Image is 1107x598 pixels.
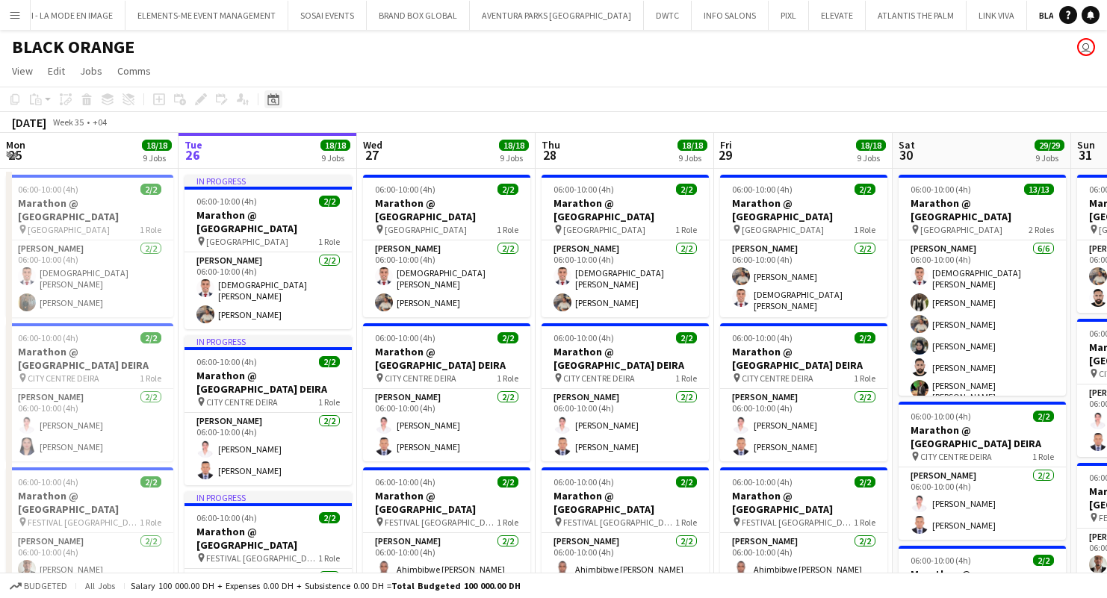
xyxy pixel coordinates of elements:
[855,476,875,488] span: 2/2
[140,373,161,384] span: 1 Role
[24,581,67,591] span: Budgeted
[542,175,709,317] div: 06:00-10:00 (4h)2/2Marathon @ [GEOGRAPHIC_DATA] [GEOGRAPHIC_DATA]1 Role[PERSON_NAME]2/206:00-10:0...
[720,175,887,317] app-job-card: 06:00-10:00 (4h)2/2Marathon @ [GEOGRAPHIC_DATA] [GEOGRAPHIC_DATA]1 Role[PERSON_NAME]2/206:00-10:0...
[553,184,614,195] span: 06:00-10:00 (4h)
[184,335,352,347] div: In progress
[497,373,518,384] span: 1 Role
[363,389,530,461] app-card-role: [PERSON_NAME]2/206:00-10:00 (4h)[PERSON_NAME][PERSON_NAME]
[6,240,173,317] app-card-role: [PERSON_NAME]2/206:00-10:00 (4h)[DEMOGRAPHIC_DATA][PERSON_NAME][PERSON_NAME]
[6,323,173,461] app-job-card: 06:00-10:00 (4h)2/2Marathon @ [GEOGRAPHIC_DATA] DEIRA CITY CENTRE DEIRA1 Role[PERSON_NAME]2/206:0...
[542,389,709,461] app-card-role: [PERSON_NAME]2/206:00-10:00 (4h)[PERSON_NAME][PERSON_NAME]
[8,1,125,30] button: LMI - LA MODE EN IMAGE
[899,175,1066,396] app-job-card: 06:00-10:00 (4h)13/13Marathon @ [GEOGRAPHIC_DATA] [GEOGRAPHIC_DATA]2 Roles[PERSON_NAME]6/606:00-1...
[142,140,172,151] span: 18/18
[854,373,875,384] span: 1 Role
[542,489,709,516] h3: Marathon @ [GEOGRAPHIC_DATA]
[675,224,697,235] span: 1 Role
[206,236,288,247] span: [GEOGRAPHIC_DATA]
[911,411,971,422] span: 06:00-10:00 (4h)
[899,196,1066,223] h3: Marathon @ [GEOGRAPHIC_DATA]
[692,1,769,30] button: INFO SALONS
[809,1,866,30] button: ELEVATE
[363,345,530,372] h3: Marathon @ [GEOGRAPHIC_DATA] DEIRA
[385,373,456,384] span: CITY CENTRE DEIRA
[363,489,530,516] h3: Marathon @ [GEOGRAPHIC_DATA]
[899,567,1066,594] h3: Marathon @ [GEOGRAPHIC_DATA]
[6,138,25,152] span: Mon
[718,146,732,163] span: 29
[140,517,161,528] span: 1 Role
[375,332,435,343] span: 06:00-10:00 (4h)
[318,396,340,408] span: 1 Role
[49,116,87,128] span: Week 35
[497,476,518,488] span: 2/2
[720,196,887,223] h3: Marathon @ [GEOGRAPHIC_DATA]
[111,61,157,81] a: Comms
[899,240,1066,408] app-card-role: [PERSON_NAME]6/606:00-10:00 (4h)[DEMOGRAPHIC_DATA][PERSON_NAME][PERSON_NAME][PERSON_NAME][PERSON_...
[12,36,134,58] h1: BLACK ORANGE
[28,373,99,384] span: CITY CENTRE DEIRA
[125,1,288,30] button: ELEMENTS-ME EVENT MANAGEMENT
[131,580,521,591] div: Salary 100 000.00 DH + Expenses 0.00 DH + Subsistence 0.00 DH =
[80,64,102,78] span: Jobs
[367,1,470,30] button: BRAND BOX GLOBAL
[319,356,340,367] span: 2/2
[363,240,530,317] app-card-role: [PERSON_NAME]2/206:00-10:00 (4h)[DEMOGRAPHIC_DATA][PERSON_NAME][PERSON_NAME]
[899,402,1066,540] app-job-card: 06:00-10:00 (4h)2/2Marathon @ [GEOGRAPHIC_DATA] DEIRA CITY CENTRE DEIRA1 Role[PERSON_NAME]2/206:0...
[854,224,875,235] span: 1 Role
[318,236,340,247] span: 1 Role
[1033,555,1054,566] span: 2/2
[140,224,161,235] span: 1 Role
[911,184,971,195] span: 06:00-10:00 (4h)
[676,184,697,195] span: 2/2
[857,152,885,163] div: 9 Jobs
[1032,451,1054,462] span: 1 Role
[184,208,352,235] h3: Marathon @ [GEOGRAPHIC_DATA]
[206,552,318,564] span: FESTIVAL [GEOGRAPHIC_DATA]
[720,323,887,461] app-job-card: 06:00-10:00 (4h)2/2Marathon @ [GEOGRAPHIC_DATA] DEIRA CITY CENTRE DEIRA1 Role[PERSON_NAME]2/206:0...
[896,146,915,163] span: 30
[500,152,528,163] div: 9 Jobs
[6,61,39,81] a: View
[184,335,352,485] app-job-card: In progress06:00-10:00 (4h)2/2Marathon @ [GEOGRAPHIC_DATA] DEIRA CITY CENTRE DEIRA1 Role[PERSON_N...
[742,517,854,528] span: FESTIVAL [GEOGRAPHIC_DATA]
[385,517,497,528] span: FESTIVAL [GEOGRAPHIC_DATA]
[184,175,352,187] div: In progress
[720,389,887,461] app-card-role: [PERSON_NAME]2/206:00-10:00 (4h)[PERSON_NAME][PERSON_NAME]
[856,140,886,151] span: 18/18
[42,61,71,81] a: Edit
[1035,140,1064,151] span: 29/29
[542,196,709,223] h3: Marathon @ [GEOGRAPHIC_DATA]
[899,423,1066,450] h3: Marathon @ [GEOGRAPHIC_DATA] DEIRA
[553,476,614,488] span: 06:00-10:00 (4h)
[742,224,824,235] span: [GEOGRAPHIC_DATA]
[920,451,992,462] span: CITY CENTRE DEIRA
[542,240,709,317] app-card-role: [PERSON_NAME]2/206:00-10:00 (4h)[DEMOGRAPHIC_DATA][PERSON_NAME][PERSON_NAME]
[866,1,967,30] button: ATLANTIS THE PALM
[12,64,33,78] span: View
[363,175,530,317] app-job-card: 06:00-10:00 (4h)2/2Marathon @ [GEOGRAPHIC_DATA] [GEOGRAPHIC_DATA]1 Role[PERSON_NAME]2/206:00-10:0...
[6,345,173,372] h3: Marathon @ [GEOGRAPHIC_DATA] DEIRA
[184,413,352,485] app-card-role: [PERSON_NAME]2/206:00-10:00 (4h)[PERSON_NAME][PERSON_NAME]
[18,184,78,195] span: 06:00-10:00 (4h)
[911,555,971,566] span: 06:00-10:00 (4h)
[732,476,793,488] span: 06:00-10:00 (4h)
[675,517,697,528] span: 1 Role
[391,580,521,591] span: Total Budgeted 100 000.00 DH
[375,184,435,195] span: 06:00-10:00 (4h)
[1035,152,1064,163] div: 9 Jobs
[542,323,709,461] app-job-card: 06:00-10:00 (4h)2/2Marathon @ [GEOGRAPHIC_DATA] DEIRA CITY CENTRE DEIRA1 Role[PERSON_NAME]2/206:0...
[470,1,644,30] button: AVENTURA PARKS [GEOGRAPHIC_DATA]
[920,224,1002,235] span: [GEOGRAPHIC_DATA]
[361,146,382,163] span: 27
[319,512,340,523] span: 2/2
[363,138,382,152] span: Wed
[6,389,173,461] app-card-role: [PERSON_NAME]2/206:00-10:00 (4h)[PERSON_NAME][PERSON_NAME]
[184,369,352,396] h3: Marathon @ [GEOGRAPHIC_DATA] DEIRA
[1075,146,1095,163] span: 31
[184,252,352,329] app-card-role: [PERSON_NAME]2/206:00-10:00 (4h)[DEMOGRAPHIC_DATA][PERSON_NAME][PERSON_NAME]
